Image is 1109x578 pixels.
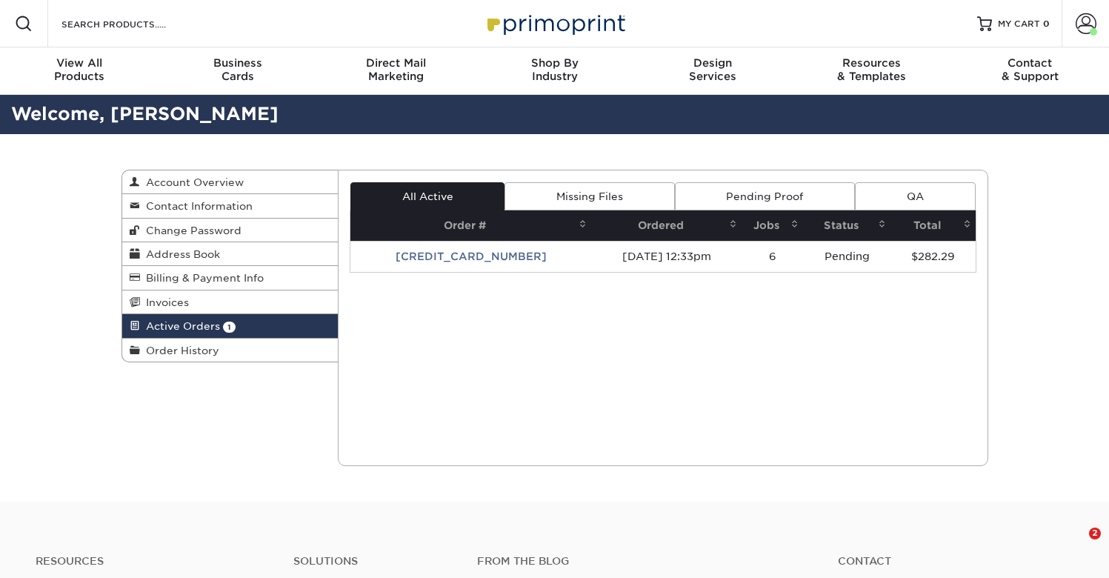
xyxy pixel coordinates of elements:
td: [CREDIT_CARD_NUMBER] [350,241,591,272]
a: Invoices [122,290,339,314]
a: DesignServices [633,47,792,95]
a: Contact [838,555,1073,568]
div: Services [633,56,792,83]
td: Pending [803,241,890,272]
span: Invoices [140,296,189,308]
a: Active Orders 1 [122,314,339,338]
iframe: Intercom live chat [1059,528,1094,563]
a: All Active [350,182,504,210]
a: Billing & Payment Info [122,266,339,290]
span: Order History [140,345,219,356]
th: Total [890,210,976,241]
span: 0 [1043,19,1050,29]
span: Account Overview [140,176,244,188]
a: BusinessCards [159,47,317,95]
div: Industry [476,56,634,83]
a: Contact Information [122,194,339,218]
div: Cards [159,56,317,83]
span: Address Book [140,248,220,260]
th: Status [803,210,890,241]
span: Design [633,56,792,70]
span: Billing & Payment Info [140,272,264,284]
div: & Templates [792,56,950,83]
span: 2 [1089,528,1101,539]
h4: Resources [36,555,271,568]
th: Order # [350,210,591,241]
a: Shop ByIndustry [476,47,634,95]
span: Shop By [476,56,634,70]
span: Resources [792,56,950,70]
a: Change Password [122,219,339,242]
input: SEARCH PRODUCTS..... [60,15,204,33]
img: Primoprint [481,7,629,39]
a: Pending Proof [675,182,855,210]
span: 1 [223,322,236,333]
h4: Solutions [293,555,455,568]
span: Business [159,56,317,70]
a: Order History [122,339,339,362]
a: Contact& Support [950,47,1109,95]
a: Missing Files [504,182,674,210]
a: Resources& Templates [792,47,950,95]
span: Direct Mail [317,56,476,70]
span: Contact [950,56,1109,70]
td: [DATE] 12:33pm [591,241,742,272]
span: MY CART [998,18,1040,30]
th: Ordered [591,210,742,241]
a: QA [855,182,975,210]
a: Account Overview [122,170,339,194]
td: $282.29 [890,241,976,272]
a: Address Book [122,242,339,266]
div: Marketing [317,56,476,83]
a: Direct MailMarketing [317,47,476,95]
span: Active Orders [140,320,220,332]
td: 6 [742,241,803,272]
th: Jobs [742,210,803,241]
h4: From the Blog [477,555,798,568]
div: & Support [950,56,1109,83]
span: Change Password [140,225,242,236]
span: Contact Information [140,200,253,212]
